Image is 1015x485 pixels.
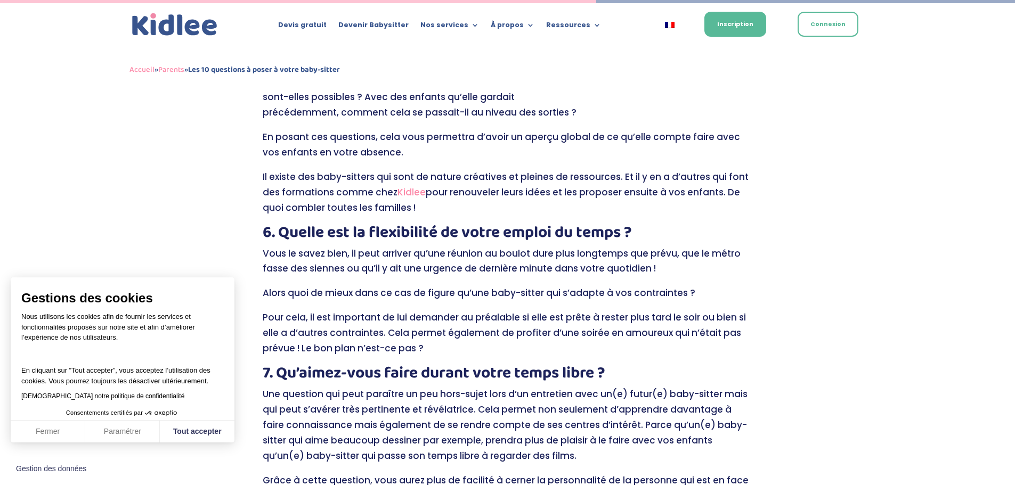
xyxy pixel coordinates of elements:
a: Parents [158,63,184,76]
button: Fermer [11,421,85,443]
svg: Axeptio [145,397,177,429]
p: Nous utilisons les cookies afin de fournir les services et fonctionnalités proposés sur notre sit... [21,311,224,350]
a: Nos services [420,21,479,33]
h2: 6. Quelle est la flexibilité de votre emploi du temps ? [263,225,753,246]
p: Pour cela, il est important de lui demander au préalable si elle est prête à rester plus tard le ... [263,310,753,365]
button: Fermer le widget sans consentement [10,458,93,480]
p: Une question qui peut paraître un peu hors-sujet lors d’un entretien avec un(e) futur(e) baby-sit... [263,387,753,473]
p: Quel type de jeu pratiquerait-elle avec vos enfants ? Des sorties sont-elles possibles ? Avec des... [263,74,753,129]
a: Inscription [704,12,766,37]
a: Connexion [798,12,858,37]
p: Vous le savez bien, il peut arriver qu’une réunion au boulot dure plus longtemps que prévu, que l... [263,246,753,286]
span: Consentements certifiés par [66,410,143,416]
span: Gestion des données [16,464,86,474]
img: logo_kidlee_bleu [129,11,220,39]
a: Accueil [129,63,155,76]
a: [DEMOGRAPHIC_DATA] notre politique de confidentialité [21,392,184,400]
strong: Les 10 questions à poser à votre baby-sitter [188,63,340,76]
p: Alors quoi de mieux dans ce cas de figure qu’une baby-sitter qui s’adapte à vos contraintes ? [263,285,753,310]
img: Français [665,22,675,28]
button: Tout accepter [160,421,234,443]
a: Devenir Babysitter [338,21,409,33]
p: En posant ces questions, cela vous permettra d’avoir un aperçu global de ce qu’elle compte faire ... [263,129,753,169]
a: À propos [491,21,534,33]
a: Ressources [546,21,601,33]
button: Paramétrer [85,421,160,443]
p: Il existe des baby-sitters qui sont de nature créatives et pleines de ressources. Et il y en a d’... [263,169,753,225]
h2: 7. Qu’aimez-vous faire durant votre temps libre ? [263,365,753,387]
span: » » [129,63,340,76]
a: Kidlee Logo [129,11,220,39]
span: Gestions des cookies [21,290,224,306]
button: Consentements certifiés par [61,406,184,420]
a: Devis gratuit [278,21,327,33]
p: En cliquant sur ”Tout accepter”, vous acceptez l’utilisation des cookies. Vous pourrez toujours l... [21,355,224,387]
a: Kidlee [397,186,426,199]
